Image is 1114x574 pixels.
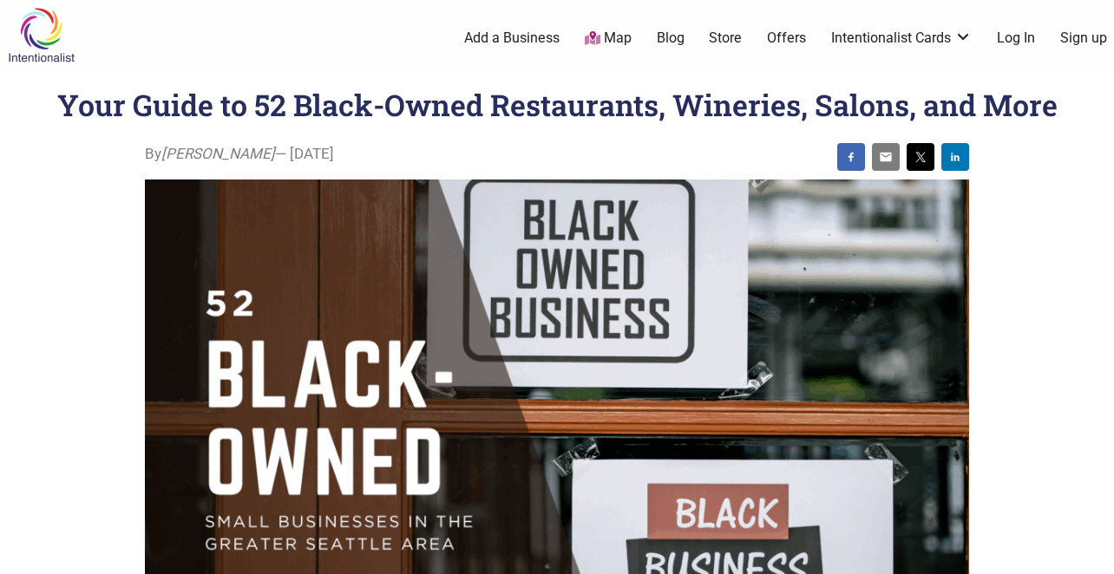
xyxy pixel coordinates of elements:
a: Intentionalist Cards [831,29,972,48]
h1: Your Guide to 52 Black-Owned Restaurants, Wineries, Salons, and More [57,85,1058,124]
span: By — [DATE] [145,143,334,166]
a: Add a Business [464,29,560,48]
img: linkedin sharing button [948,150,962,164]
a: Store [709,29,742,48]
a: Offers [767,29,806,48]
img: twitter sharing button [914,150,927,164]
a: Map [585,29,632,49]
img: email sharing button [879,150,893,164]
a: Log In [997,29,1035,48]
a: Sign up [1060,29,1107,48]
i: [PERSON_NAME] [161,145,275,162]
img: facebook sharing button [844,150,858,164]
a: Blog [657,29,685,48]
